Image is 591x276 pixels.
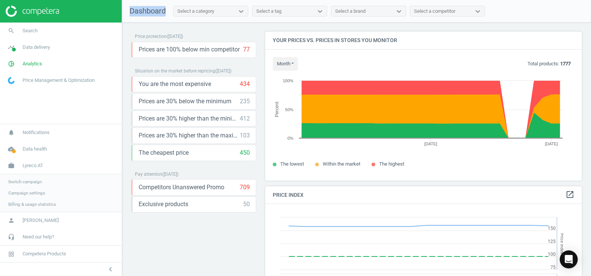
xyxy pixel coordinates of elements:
[240,97,250,106] div: 235
[265,186,582,204] h4: Price Index
[139,45,240,54] span: Prices are 100% below min competitor
[548,239,556,244] text: 125
[243,45,250,54] div: 77
[4,213,18,228] i: person
[285,107,293,112] text: 50%
[135,34,167,39] span: Price protection
[8,77,15,84] img: wGWNvw8QSZomAAAAABJRU5ErkJggg==
[548,252,556,257] text: 100
[23,250,66,257] span: Competera Products
[135,172,162,177] span: Pay attention
[23,162,43,169] span: Lyreco AT
[283,78,293,83] text: 100%
[139,183,224,192] span: Competitors Unanswered Promo
[240,183,250,192] div: 709
[4,142,18,156] i: cloud_done
[560,61,571,66] b: 1777
[177,8,214,15] div: Select a category
[528,60,571,67] p: Total products:
[273,57,298,71] button: month
[135,68,215,74] span: Situation on the market before repricing
[139,115,240,123] span: Prices are 30% higher than the minimum
[23,77,95,84] span: Price Management & Optimization
[101,264,120,274] button: chevron_left
[548,226,556,231] text: 150
[106,265,115,274] i: chevron_left
[8,179,42,185] span: Switch campaign
[4,125,18,140] i: notifications
[130,6,166,15] span: Dashboard
[162,172,178,177] span: ( [DATE] )
[4,40,18,54] i: timeline
[167,34,183,39] span: ( [DATE] )
[4,158,18,173] i: work
[4,57,18,71] i: pie_chart_outlined
[23,146,47,152] span: Data health
[23,60,42,67] span: Analytics
[335,8,366,15] div: Select a brand
[139,97,231,106] span: Prices are 30% below the minimum
[565,190,574,199] i: open_in_new
[240,115,250,123] div: 412
[551,265,556,270] text: 75
[23,129,50,136] span: Notifications
[8,201,56,207] span: Billing & usage statistics
[565,190,574,200] a: open_in_new
[240,80,250,88] div: 434
[560,250,578,268] div: Open Intercom Messenger
[23,27,38,34] span: Search
[560,233,565,254] tspan: Price Index
[8,190,45,196] span: Campaign settings
[287,136,293,140] text: 0%
[274,101,280,117] tspan: Percent
[545,142,558,146] tspan: [DATE]
[240,131,250,140] div: 103
[4,24,18,38] i: search
[379,161,404,167] span: The highest
[323,161,360,167] span: Within the market
[139,149,189,157] span: The cheapest price
[139,80,211,88] span: You are the most expensive
[425,142,438,146] tspan: [DATE]
[215,68,231,74] span: ( [DATE] )
[139,200,188,208] span: Exclusive products
[23,44,50,51] span: Data delivery
[414,8,455,15] div: Select a competitor
[280,161,304,167] span: The lowest
[240,149,250,157] div: 450
[243,200,250,208] div: 50
[4,230,18,244] i: headset_mic
[6,6,59,17] img: ajHJNr6hYgQAAAAASUVORK5CYII=
[265,32,582,49] h4: Your prices vs. prices in stores you monitor
[23,234,54,240] span: Need our help?
[256,8,281,15] div: Select a tag
[139,131,240,140] span: Prices are 30% higher than the maximal
[23,217,59,224] span: [PERSON_NAME]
